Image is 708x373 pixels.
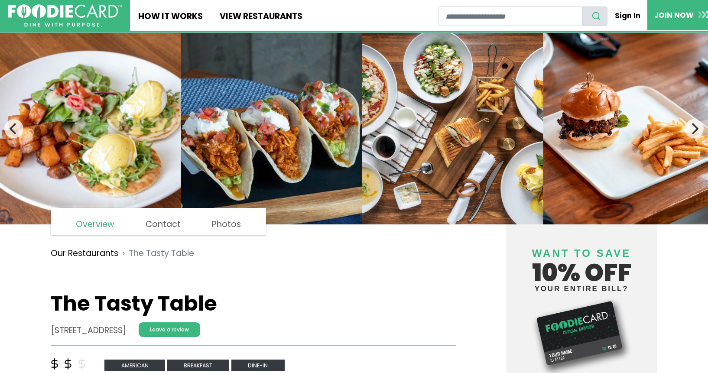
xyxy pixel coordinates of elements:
[607,6,647,25] a: Sign In
[204,214,249,235] a: Photos
[67,214,122,235] a: Overview
[51,208,266,235] nav: page links
[137,214,189,235] a: Contact
[582,6,607,26] button: search
[139,322,200,337] a: Leave a review
[118,247,194,260] li: The Tasty Table
[51,241,456,266] nav: breadcrumb
[4,119,23,138] button: Previous
[51,247,118,260] a: Our Restaurants
[104,359,167,370] a: american
[231,360,285,371] span: Dine-in
[514,237,649,292] h4: 10% off
[51,324,126,337] address: [STREET_ADDRESS]
[438,6,583,26] input: restaurant search
[51,291,456,316] h1: The Tasty Table
[685,119,704,138] button: Next
[167,360,229,371] span: breakfast
[167,359,231,370] a: breakfast
[231,359,285,370] a: Dine-in
[104,360,165,371] span: american
[514,285,649,292] small: your entire bill?
[8,4,122,27] img: FoodieCard; Eat, Drink, Save, Donate
[532,247,631,259] span: Want to save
